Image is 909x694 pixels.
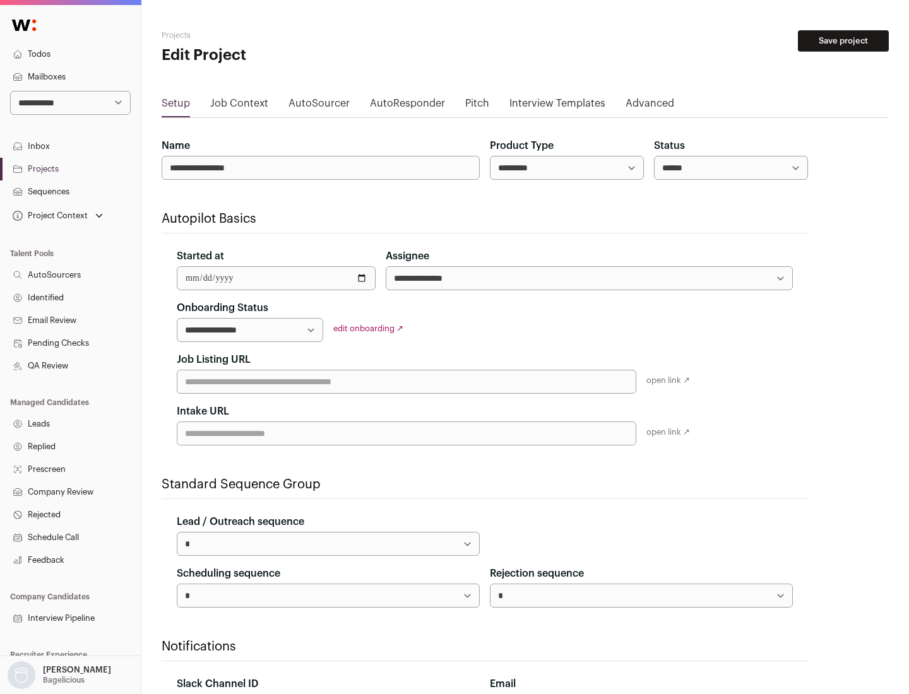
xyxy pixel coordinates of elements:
[162,476,808,493] h2: Standard Sequence Group
[386,249,429,264] label: Assignee
[177,249,224,264] label: Started at
[798,30,889,52] button: Save project
[177,352,251,367] label: Job Listing URL
[490,676,793,691] div: Email
[10,211,88,221] div: Project Context
[177,566,280,581] label: Scheduling sequence
[177,514,304,529] label: Lead / Outreach sequence
[288,96,350,116] a: AutoSourcer
[43,675,85,685] p: Bagelicious
[162,638,808,656] h2: Notifications
[370,96,445,116] a: AutoResponder
[162,96,190,116] a: Setup
[210,96,268,116] a: Job Context
[177,404,229,419] label: Intake URL
[5,661,114,689] button: Open dropdown
[162,138,190,153] label: Name
[10,207,105,225] button: Open dropdown
[162,30,404,40] h2: Projects
[5,13,43,38] img: Wellfound
[490,566,584,581] label: Rejection sequence
[465,96,489,116] a: Pitch
[43,665,111,675] p: [PERSON_NAME]
[509,96,605,116] a: Interview Templates
[177,676,258,691] label: Slack Channel ID
[654,138,685,153] label: Status
[177,300,268,315] label: Onboarding Status
[626,96,674,116] a: Advanced
[333,324,403,332] a: edit onboarding ↗
[162,210,808,228] h2: Autopilot Basics
[162,45,404,66] h1: Edit Project
[8,661,35,689] img: nopic.png
[490,138,554,153] label: Product Type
